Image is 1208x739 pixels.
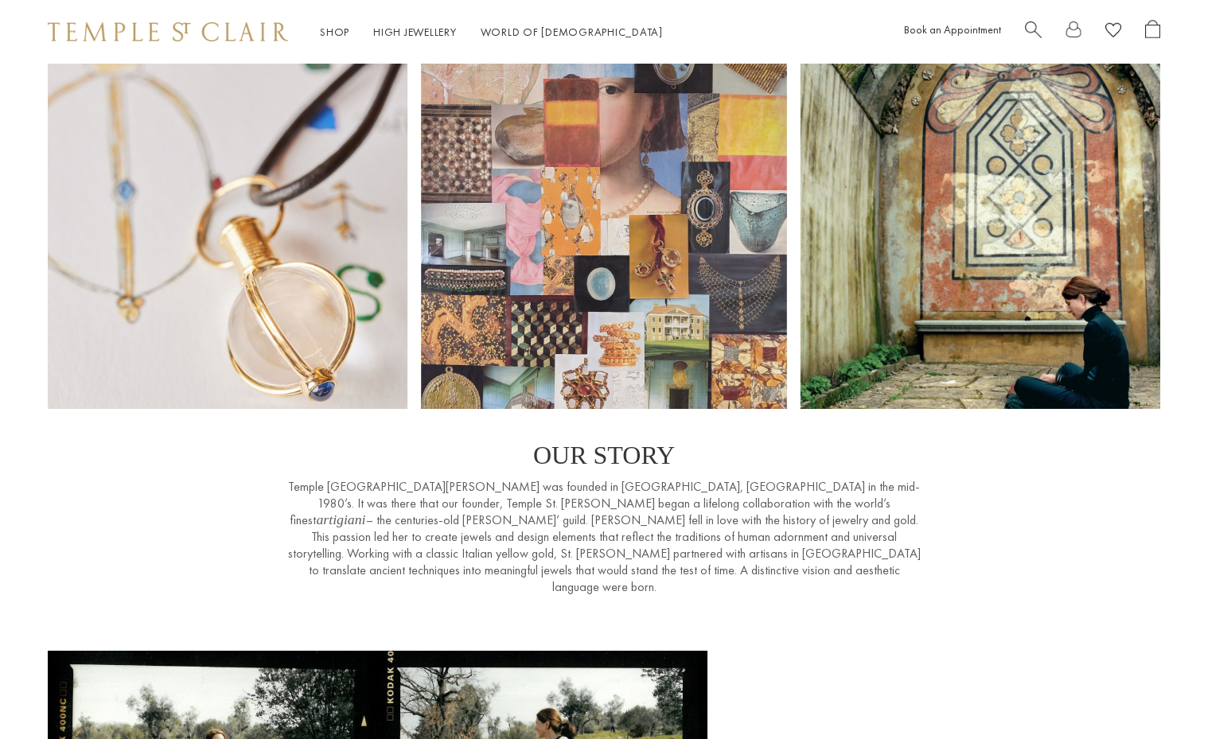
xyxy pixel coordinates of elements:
a: Open Shopping Bag [1145,20,1160,45]
a: High JewelleryHigh Jewellery [373,25,457,39]
a: Book an Appointment [904,22,1001,37]
a: View Wishlist [1105,20,1121,45]
a: Search [1025,20,1042,45]
img: Temple St. Clair [48,22,288,41]
a: ShopShop [320,25,349,39]
a: World of [DEMOGRAPHIC_DATA]World of [DEMOGRAPHIC_DATA] [481,25,663,39]
p: OUR STORY [286,441,922,470]
nav: Main navigation [320,22,663,42]
p: Temple [GEOGRAPHIC_DATA][PERSON_NAME] was founded in [GEOGRAPHIC_DATA], [GEOGRAPHIC_DATA] in the ... [286,478,922,595]
em: artigiani [316,511,365,527]
iframe: Gorgias live chat messenger [1128,664,1192,723]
